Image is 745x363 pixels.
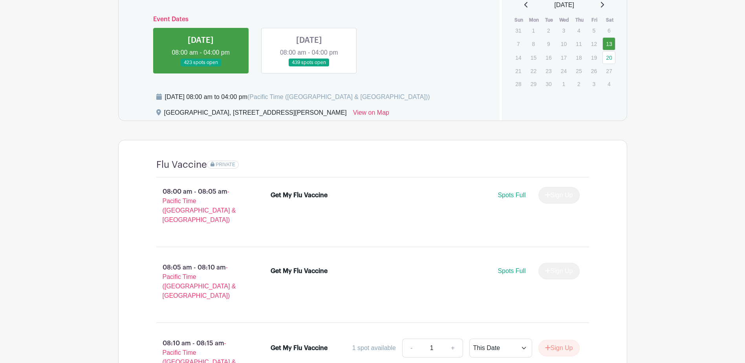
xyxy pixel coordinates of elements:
th: Wed [557,16,572,24]
th: Sat [602,16,617,24]
p: 24 [557,65,570,77]
span: - Pacific Time ([GEOGRAPHIC_DATA] & [GEOGRAPHIC_DATA]) [163,188,236,223]
p: 19 [588,51,600,64]
p: 6 [602,24,615,37]
span: - Pacific Time ([GEOGRAPHIC_DATA] & [GEOGRAPHIC_DATA]) [163,264,236,299]
p: 8 [527,38,540,50]
a: 13 [602,37,615,50]
p: 2 [572,78,585,90]
a: - [402,339,420,357]
p: 10 [557,38,570,50]
h6: Event Dates [147,16,472,23]
div: [GEOGRAPHIC_DATA], [STREET_ADDRESS][PERSON_NAME] [164,108,347,121]
p: 29 [527,78,540,90]
p: 28 [512,78,525,90]
p: 08:05 am - 08:10 am [144,260,258,304]
a: View on Map [353,108,389,121]
div: Get My Flu Vaccine [271,191,328,200]
p: 27 [602,65,615,77]
p: 12 [588,38,600,50]
p: 1 [557,78,570,90]
p: 16 [542,51,555,64]
p: 23 [542,65,555,77]
p: 7 [512,38,525,50]
th: Sun [511,16,527,24]
p: 9 [542,38,555,50]
p: 4 [602,78,615,90]
p: 14 [512,51,525,64]
p: 22 [527,65,540,77]
th: Tue [542,16,557,24]
th: Mon [527,16,542,24]
p: 17 [557,51,570,64]
span: Spots Full [498,268,525,274]
p: 25 [572,65,585,77]
a: 20 [602,51,615,64]
p: 3 [557,24,570,37]
p: 31 [512,24,525,37]
p: 18 [572,51,585,64]
p: 3 [588,78,600,90]
p: 1 [527,24,540,37]
p: 11 [572,38,585,50]
p: 15 [527,51,540,64]
p: 08:00 am - 08:05 am [144,184,258,228]
div: 1 spot available [352,343,396,353]
p: 21 [512,65,525,77]
p: 26 [588,65,600,77]
span: Spots Full [498,192,525,198]
a: + [443,339,463,357]
span: [DATE] [555,0,574,10]
p: 30 [542,78,555,90]
h4: Flu Vaccine [156,159,207,170]
span: (Pacific Time ([GEOGRAPHIC_DATA] & [GEOGRAPHIC_DATA])) [247,93,430,100]
div: [DATE] 08:00 am to 04:00 pm [165,92,430,102]
p: 4 [572,24,585,37]
th: Thu [572,16,587,24]
span: PRIVATE [216,162,235,167]
div: Get My Flu Vaccine [271,343,328,353]
button: Sign Up [538,340,580,356]
div: Get My Flu Vaccine [271,266,328,276]
p: 5 [588,24,600,37]
th: Fri [587,16,602,24]
p: 2 [542,24,555,37]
